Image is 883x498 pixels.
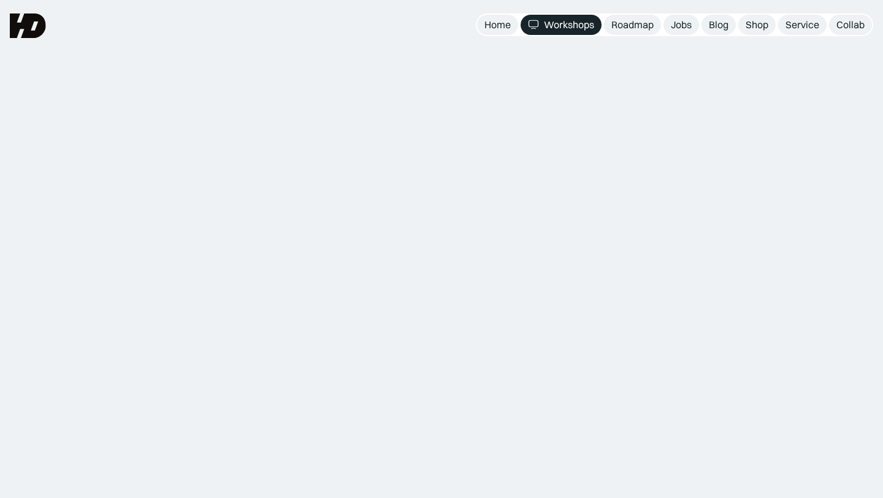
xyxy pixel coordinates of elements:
[671,18,692,31] div: Jobs
[611,18,654,31] div: Roadmap
[829,15,872,35] a: Collab
[484,18,511,31] div: Home
[580,174,606,186] p: Diyah
[525,88,633,147] span: UIUX
[836,18,865,31] div: Collab
[701,15,736,35] a: Blog
[663,15,699,35] a: Jobs
[709,18,728,31] div: Blog
[786,18,819,31] div: Service
[544,18,594,31] div: Workshops
[746,18,768,31] div: Shop
[738,15,776,35] a: Shop
[604,15,661,35] a: Roadmap
[521,15,602,35] a: Workshops
[477,15,518,35] a: Home
[778,15,827,35] a: Service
